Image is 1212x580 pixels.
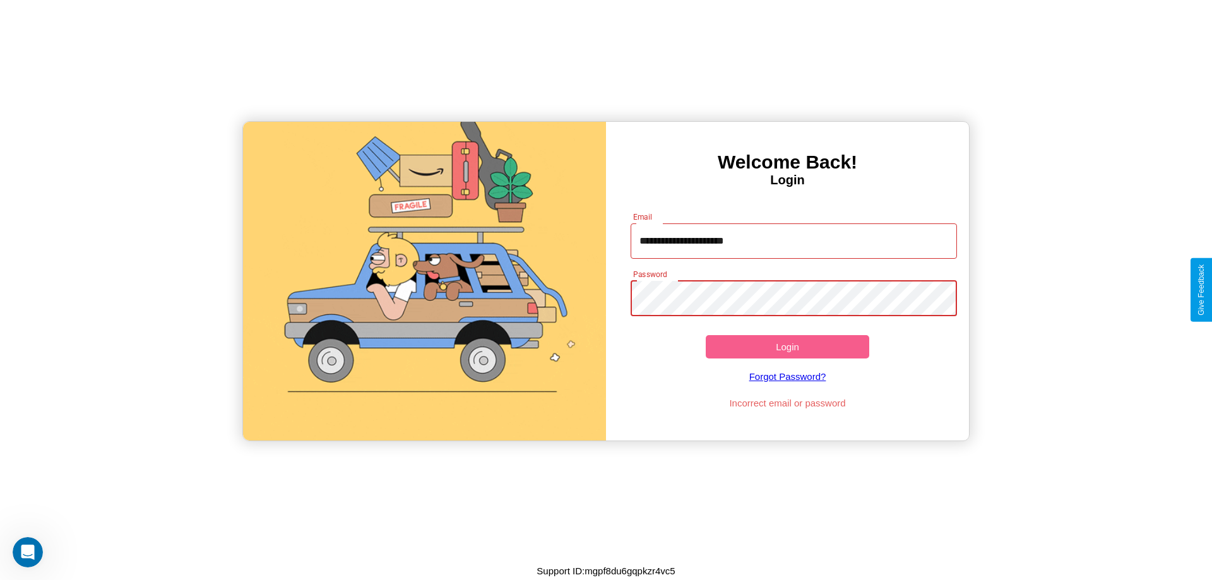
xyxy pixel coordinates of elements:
iframe: Intercom live chat [13,537,43,567]
label: Email [633,211,653,222]
p: Support ID: mgpf8du6gqpkzr4vc5 [537,562,675,579]
p: Incorrect email or password [624,394,951,411]
button: Login [706,335,869,358]
a: Forgot Password? [624,358,951,394]
img: gif [243,122,606,441]
div: Give Feedback [1197,264,1206,316]
h3: Welcome Back! [606,151,969,173]
h4: Login [606,173,969,187]
label: Password [633,269,667,280]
